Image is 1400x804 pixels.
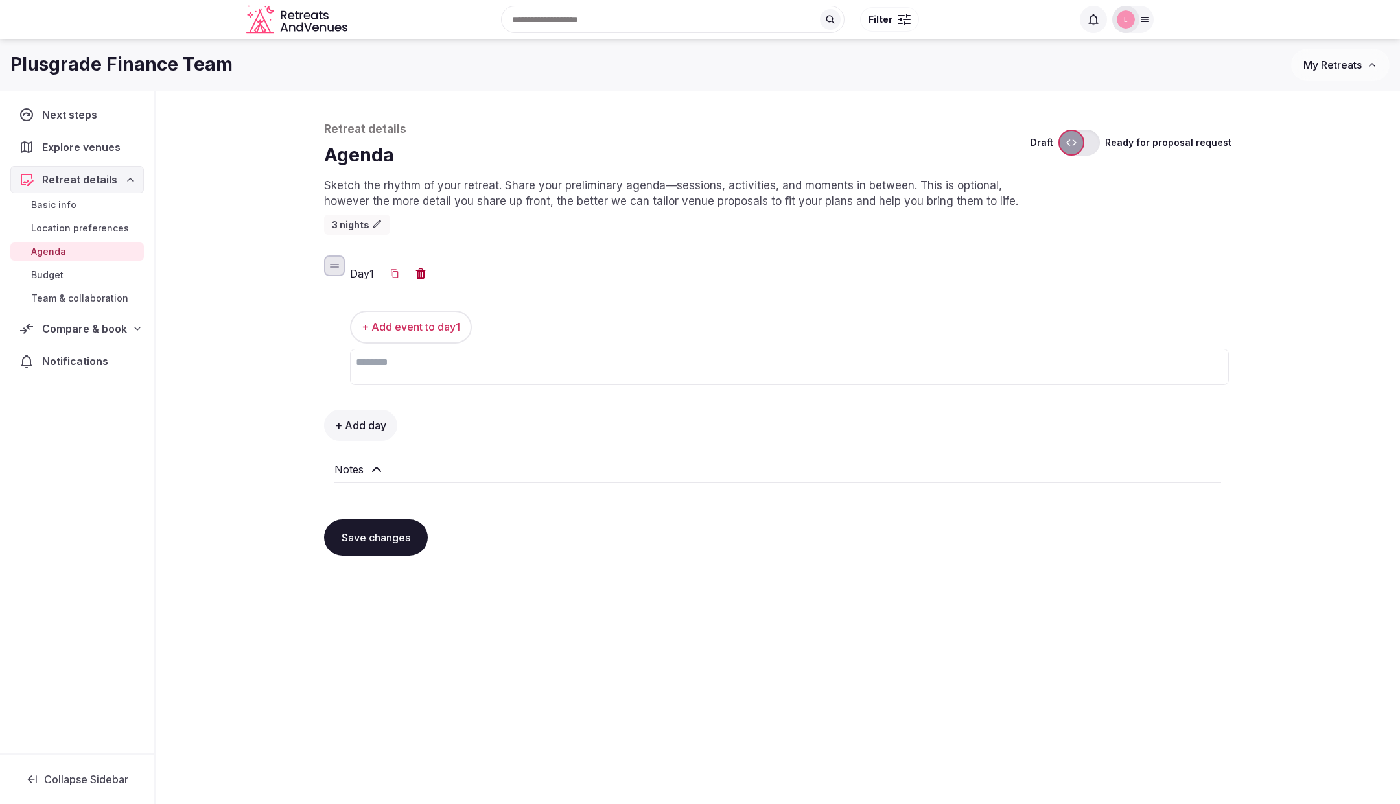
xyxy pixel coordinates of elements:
span: Compare & book [42,321,127,337]
div: Draft [1031,136,1053,149]
h1: Plusgrade Finance Team [10,52,233,77]
span: Basic info [31,198,76,211]
button: My Retreats [1291,49,1390,81]
button: Collapse Sidebar [10,765,144,794]
h1: Agenda [324,143,1020,168]
span: Team & collaboration [31,292,128,305]
span: Retreat details [42,172,117,187]
a: Next steps [10,101,144,128]
p: Retreat details [324,122,1020,137]
span: Notifications [42,353,113,369]
button: 3 nights [324,215,390,235]
img: Luwam Beyin [1117,10,1135,29]
a: Notifications [10,348,144,375]
h2: Notes [334,462,364,477]
button: Filter [860,7,919,32]
span: My Retreats [1303,58,1362,71]
span: Location preferences [31,222,129,235]
span: Filter [869,13,892,26]
a: Budget [10,266,144,284]
button: Save changes [324,519,428,556]
span: Explore venues [42,139,126,155]
div: Ready for proposal request [1105,136,1231,149]
button: + Add day [324,410,397,441]
a: Explore venues [10,134,144,161]
span: Collapse Sidebar [44,773,128,786]
span: Budget [31,268,64,281]
a: Basic info [10,196,144,214]
span: Agenda [31,245,66,258]
a: Visit the homepage [246,5,350,34]
span: Next steps [42,107,102,123]
a: Location preferences [10,219,144,237]
button: + Add event to day1 [350,311,472,343]
svg: Retreats and Venues company logo [246,5,350,34]
a: Agenda [10,242,144,261]
p: Sketch the rhythm of your retreat. Share your preliminary agenda—sessions, activities, and moment... [324,178,1020,209]
h3: Day 1 [350,266,374,281]
a: Team & collaboration [10,289,144,307]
